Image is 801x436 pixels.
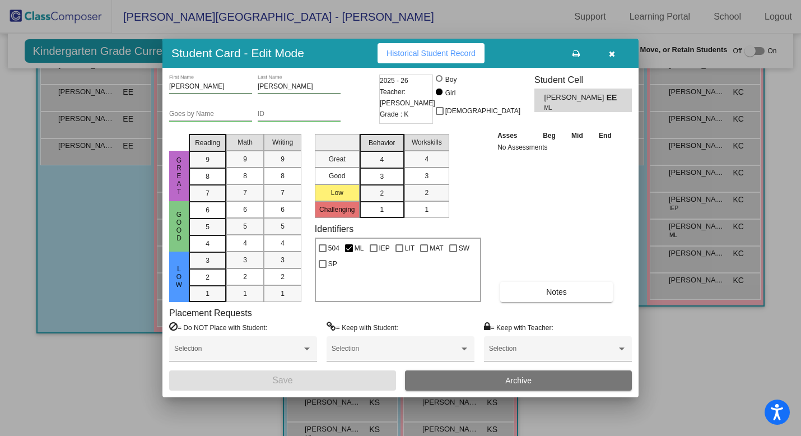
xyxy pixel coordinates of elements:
[206,155,209,165] span: 9
[425,205,429,215] span: 1
[243,238,247,248] span: 4
[546,287,567,296] span: Notes
[315,224,353,234] label: Identifiers
[380,155,384,165] span: 4
[500,282,613,302] button: Notes
[430,242,443,255] span: MAT
[534,75,632,85] h3: Student Cell
[281,221,285,231] span: 5
[206,239,209,249] span: 4
[380,188,384,198] span: 2
[535,129,564,142] th: Beg
[327,322,398,333] label: = Keep with Student:
[425,188,429,198] span: 2
[169,308,252,318] label: Placement Requests
[380,75,408,86] span: 2025 - 26
[328,257,337,271] span: SP
[425,171,429,181] span: 3
[272,137,293,147] span: Writing
[243,171,247,181] span: 8
[281,255,285,265] span: 3
[495,142,620,153] td: No Assessments
[369,138,395,148] span: Behavior
[243,154,247,164] span: 9
[281,154,285,164] span: 9
[380,109,408,120] span: Grade : K
[328,242,339,255] span: 504
[243,188,247,198] span: 7
[445,104,520,118] span: [DEMOGRAPHIC_DATA]
[206,256,209,266] span: 3
[237,137,253,147] span: Math
[206,289,209,299] span: 1
[281,205,285,215] span: 6
[243,289,247,299] span: 1
[505,376,532,385] span: Archive
[169,322,267,333] label: = Do NOT Place with Student:
[425,154,429,164] span: 4
[607,92,622,104] span: EE
[174,265,184,289] span: Low
[195,138,220,148] span: Reading
[544,104,598,112] span: ML
[206,272,209,282] span: 2
[445,88,456,98] div: Girl
[243,272,247,282] span: 2
[281,171,285,181] span: 8
[243,205,247,215] span: 6
[206,171,209,182] span: 8
[206,222,209,232] span: 5
[380,205,384,215] span: 1
[459,242,469,255] span: SW
[386,49,476,58] span: Historical Student Record
[564,129,590,142] th: Mid
[169,370,396,391] button: Save
[174,211,184,242] span: Good
[544,92,606,104] span: [PERSON_NAME]
[405,242,415,255] span: LIT
[380,86,435,109] span: Teacher: [PERSON_NAME]
[174,156,184,196] span: Great
[495,129,535,142] th: Asses
[206,188,209,198] span: 7
[171,46,304,60] h3: Student Card - Edit Mode
[169,110,252,118] input: goes by name
[378,43,485,63] button: Historical Student Record
[281,272,285,282] span: 2
[591,129,620,142] th: End
[484,322,553,333] label: = Keep with Teacher:
[243,255,247,265] span: 3
[355,242,364,255] span: ML
[243,221,247,231] span: 5
[272,375,292,385] span: Save
[281,238,285,248] span: 4
[380,171,384,182] span: 3
[206,205,209,215] span: 6
[379,242,390,255] span: IEP
[405,370,632,391] button: Archive
[412,137,442,147] span: Workskills
[445,75,457,85] div: Boy
[281,188,285,198] span: 7
[281,289,285,299] span: 1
